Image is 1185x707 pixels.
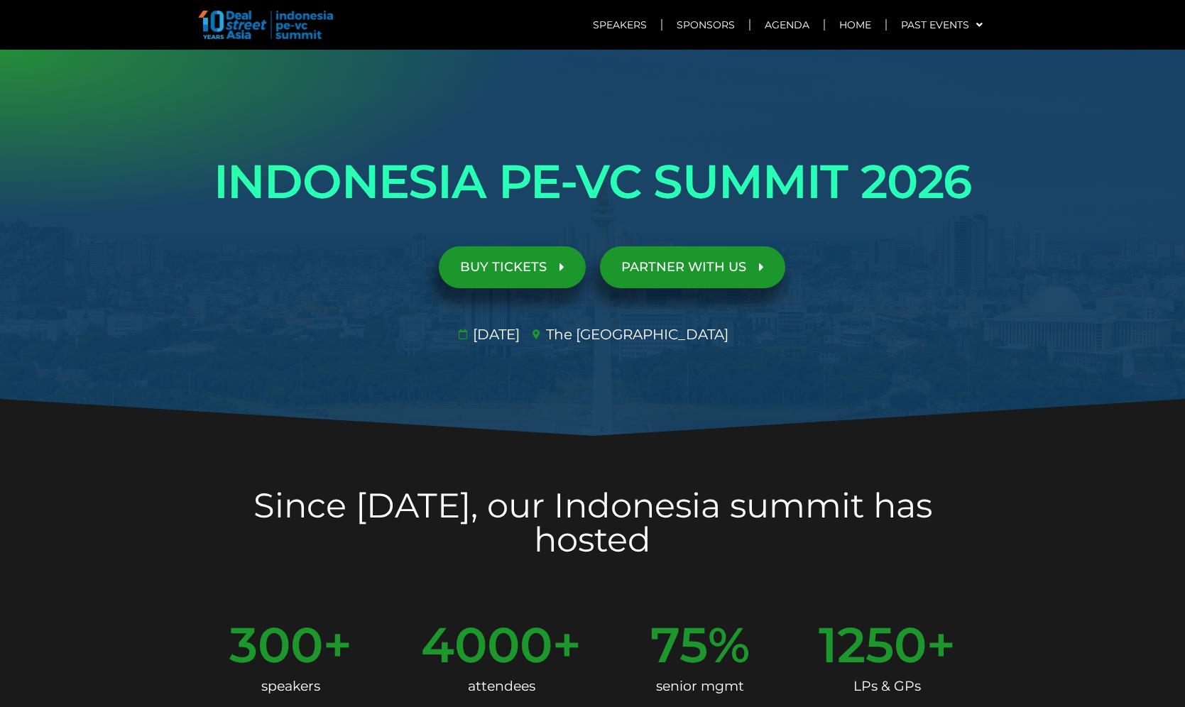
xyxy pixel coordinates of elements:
[421,620,552,669] span: 4000
[650,620,708,669] span: 75
[819,669,956,703] div: LPs & GPs
[650,669,750,703] div: senior mgmt
[887,9,997,41] a: Past Events
[927,620,956,669] span: +
[421,669,581,703] div: attendees
[229,669,352,703] div: speakers
[552,620,581,669] span: +
[600,246,785,288] a: PARTNER WITH US
[229,620,323,669] span: 300
[323,620,352,669] span: +
[195,142,990,221] h1: INDONESIA PE-VC SUMMIT 2026
[662,9,749,41] a: Sponsors
[579,9,661,41] a: Speakers
[439,246,586,288] a: BUY TICKETS
[708,620,750,669] span: %
[750,9,824,41] a: Agenda
[825,9,885,41] a: Home
[542,324,728,345] span: The [GEOGRAPHIC_DATA]​
[469,324,520,345] span: [DATE]​
[819,620,927,669] span: 1250
[195,488,990,557] h2: Since [DATE], our Indonesia summit has hosted
[460,261,547,274] span: BUY TICKETS
[621,261,746,274] span: PARTNER WITH US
